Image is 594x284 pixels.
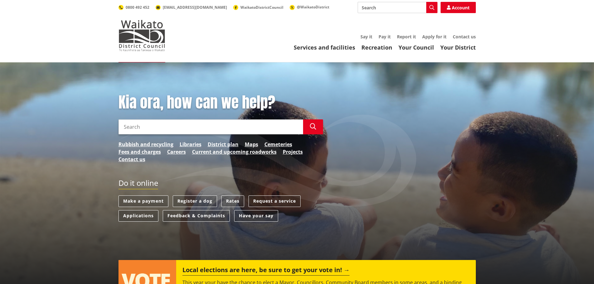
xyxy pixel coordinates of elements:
[118,20,165,51] img: Waikato District Council - Te Kaunihera aa Takiwaa o Waikato
[379,34,391,40] a: Pay it
[440,44,476,51] a: Your District
[221,195,244,207] a: Rates
[167,148,186,156] a: Careers
[290,4,329,10] a: @WaikatoDistrict
[283,148,303,156] a: Projects
[182,266,350,276] h2: Local elections are here, be sure to get your vote in!
[118,156,145,163] a: Contact us
[249,195,301,207] a: Request a service
[294,44,355,51] a: Services and facilities
[360,34,372,40] a: Say it
[156,5,227,10] a: [EMAIL_ADDRESS][DOMAIN_NAME]
[118,195,168,207] a: Make a payment
[264,141,292,148] a: Cemeteries
[118,148,161,156] a: Fees and charges
[118,179,158,190] h2: Do it online
[358,2,437,13] input: Search input
[192,148,277,156] a: Current and upcoming roadworks
[118,119,303,134] input: Search input
[173,195,217,207] a: Register a dog
[118,141,173,148] a: Rubbish and recycling
[180,141,201,148] a: Libraries
[163,5,227,10] span: [EMAIL_ADDRESS][DOMAIN_NAME]
[297,4,329,10] span: @WaikatoDistrict
[234,210,278,222] a: Have your say
[240,5,283,10] span: WaikatoDistrictCouncil
[233,5,283,10] a: WaikatoDistrictCouncil
[118,5,149,10] a: 0800 492 452
[397,34,416,40] a: Report it
[441,2,476,13] a: Account
[422,34,447,40] a: Apply for it
[163,210,230,222] a: Feedback & Complaints
[398,44,434,51] a: Your Council
[245,141,258,148] a: Maps
[208,141,239,148] a: District plan
[453,34,476,40] a: Contact us
[118,94,323,112] h1: Kia ora, how can we help?
[361,44,392,51] a: Recreation
[118,210,158,222] a: Applications
[126,5,149,10] span: 0800 492 452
